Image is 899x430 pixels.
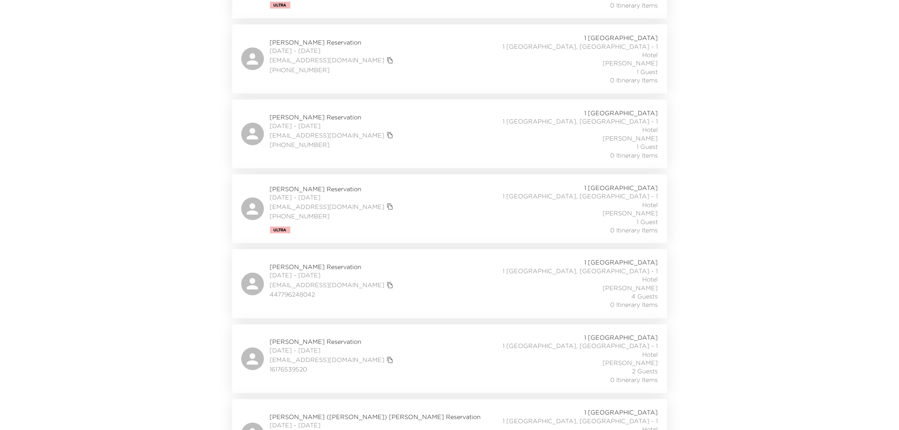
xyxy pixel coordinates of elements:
span: 1 [GEOGRAPHIC_DATA] [584,408,658,417]
span: 1 [GEOGRAPHIC_DATA] [584,334,658,342]
span: [PERSON_NAME] [603,134,658,142]
span: 0 Itinerary Items [611,226,658,234]
span: 1 [GEOGRAPHIC_DATA] [584,109,658,117]
button: copy primary member email [385,130,395,141]
span: [PERSON_NAME] Reservation [270,113,395,121]
span: 1 [GEOGRAPHIC_DATA] [584,258,658,267]
span: [PHONE_NUMBER] [270,212,395,220]
span: [PERSON_NAME] Reservation [270,38,395,46]
span: [PERSON_NAME] Reservation [270,338,395,346]
span: 1 [GEOGRAPHIC_DATA] [584,34,658,42]
span: 1 [GEOGRAPHIC_DATA] [584,184,658,192]
span: [PERSON_NAME] [603,59,658,67]
span: 1 [GEOGRAPHIC_DATA], [GEOGRAPHIC_DATA] - 1 Hotel [491,192,658,209]
span: Ultra [274,228,287,232]
a: [EMAIL_ADDRESS][DOMAIN_NAME] [270,131,385,139]
span: 1 [GEOGRAPHIC_DATA], [GEOGRAPHIC_DATA] - 1 Hotel [491,117,658,134]
span: 2 Guests [632,367,658,376]
a: [PERSON_NAME] Reservation[DATE] - [DATE][EMAIL_ADDRESS][DOMAIN_NAME]copy primary member email[PHO... [232,25,667,93]
span: 1 Guest [637,68,658,76]
a: [EMAIL_ADDRESS][DOMAIN_NAME] [270,203,385,211]
span: 0 Itinerary Items [611,301,658,309]
a: [EMAIL_ADDRESS][DOMAIN_NAME] [270,281,385,289]
span: 1 Guest [637,218,658,226]
span: 447796248042 [270,291,395,299]
a: [EMAIL_ADDRESS][DOMAIN_NAME] [270,356,385,364]
span: 16176539520 [270,365,395,374]
span: 4 Guests [632,292,658,301]
span: 1 [GEOGRAPHIC_DATA], [GEOGRAPHIC_DATA] - 1 Hotel [491,267,658,284]
span: 0 Itinerary Items [611,76,658,84]
span: [DATE] - [DATE] [270,346,395,355]
button: copy primary member email [385,201,395,212]
span: 0 Itinerary Items [611,1,658,9]
button: copy primary member email [385,55,395,66]
span: [PERSON_NAME] Reservation [270,185,395,193]
a: [PERSON_NAME] Reservation[DATE] - [DATE][EMAIL_ADDRESS][DOMAIN_NAME]copy primary member email[PHO... [232,100,667,169]
span: [DATE] - [DATE] [270,193,395,201]
span: 0 Itinerary Items [611,376,658,384]
span: [PERSON_NAME] ([PERSON_NAME]) [PERSON_NAME] Reservation [270,413,481,421]
span: 1 Guest [637,142,658,151]
span: [PERSON_NAME] Reservation [270,263,395,271]
span: [PERSON_NAME] [603,209,658,217]
button: copy primary member email [385,355,395,365]
span: [DATE] - [DATE] [270,46,395,55]
a: [PERSON_NAME] Reservation[DATE] - [DATE][EMAIL_ADDRESS][DOMAIN_NAME]copy primary member email1617... [232,325,667,393]
span: [PERSON_NAME] [603,359,658,367]
span: 0 Itinerary Items [611,151,658,159]
span: [PERSON_NAME] [603,284,658,292]
span: 1 [GEOGRAPHIC_DATA], [GEOGRAPHIC_DATA] - 1 Hotel [491,342,658,359]
span: 1 [GEOGRAPHIC_DATA], [GEOGRAPHIC_DATA] - 1 Hotel [491,42,658,59]
span: [DATE] - [DATE] [270,122,395,130]
span: [DATE] - [DATE] [270,421,481,430]
button: copy primary member email [385,280,395,291]
span: Ultra [274,3,287,8]
a: [EMAIL_ADDRESS][DOMAIN_NAME] [270,56,385,64]
span: [PHONE_NUMBER] [270,141,395,149]
span: [DATE] - [DATE] [270,271,395,280]
a: [PERSON_NAME] Reservation[DATE] - [DATE][EMAIL_ADDRESS][DOMAIN_NAME]copy primary member email4477... [232,249,667,318]
span: [PHONE_NUMBER] [270,66,395,74]
a: [PERSON_NAME] Reservation[DATE] - [DATE][EMAIL_ADDRESS][DOMAIN_NAME]copy primary member email[PHO... [232,175,667,243]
